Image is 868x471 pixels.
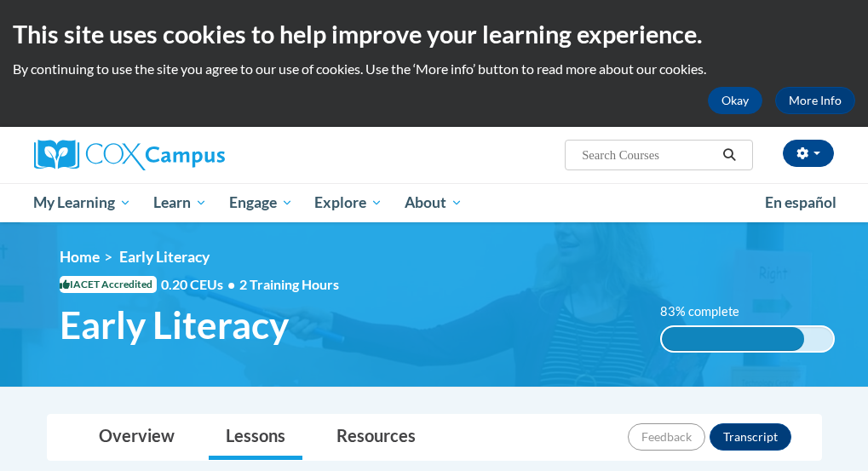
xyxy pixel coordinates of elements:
[34,140,225,170] img: Cox Campus
[754,185,848,221] a: En español
[209,415,302,460] a: Lessons
[662,327,804,351] div: 83% complete
[218,183,304,222] a: Engage
[82,415,192,460] a: Overview
[319,415,433,460] a: Resources
[142,183,218,222] a: Learn
[580,145,716,165] input: Search Courses
[21,183,848,222] div: Main menu
[60,276,157,293] span: IACET Accredited
[710,423,791,451] button: Transcript
[161,275,239,294] span: 0.20 CEUs
[60,302,289,348] span: Early Literacy
[239,276,339,292] span: 2 Training Hours
[394,183,474,222] a: About
[13,60,855,78] p: By continuing to use the site you agree to our use of cookies. Use the ‘More info’ button to read...
[628,423,705,451] button: Feedback
[405,192,463,213] span: About
[13,17,855,51] h2: This site uses cookies to help improve your learning experience.
[716,145,742,165] button: Search
[783,140,834,167] button: Account Settings
[23,183,143,222] a: My Learning
[60,248,100,266] a: Home
[229,192,293,213] span: Engage
[660,302,758,321] label: 83% complete
[227,276,235,292] span: •
[153,192,207,213] span: Learn
[34,140,284,170] a: Cox Campus
[765,193,836,211] span: En español
[314,192,382,213] span: Explore
[775,87,855,114] a: More Info
[721,149,737,162] i: 
[708,87,762,114] button: Okay
[33,192,131,213] span: My Learning
[119,248,210,266] span: Early Literacy
[303,183,394,222] a: Explore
